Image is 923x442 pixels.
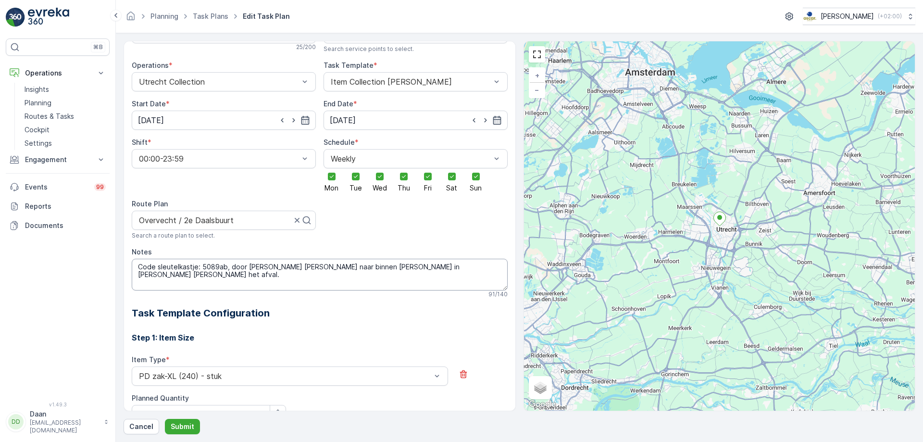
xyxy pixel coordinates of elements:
[28,8,69,27] img: logo_light-DOdMpM7g.png
[21,96,110,110] a: Planning
[488,290,508,298] p: 91 / 140
[530,83,544,97] a: Zoom Out
[129,422,153,431] p: Cancel
[398,185,410,191] span: Thu
[96,183,104,191] p: 99
[132,232,215,240] span: Search a route plan to select.
[8,414,24,429] div: DD
[6,409,110,434] button: DDDaan[EMAIL_ADDRESS][DOMAIN_NAME]
[878,13,902,20] p: ( +02:00 )
[324,45,414,53] span: Search service points to select.
[373,185,387,191] span: Wed
[535,86,539,94] span: −
[446,185,457,191] span: Sat
[6,216,110,235] a: Documents
[296,43,316,51] p: 25 / 200
[132,61,169,69] label: Operations
[324,111,508,130] input: dd/mm/yyyy
[132,355,166,364] label: Item Type
[25,182,88,192] p: Events
[424,185,432,191] span: Fri
[25,139,52,148] p: Settings
[530,47,544,62] a: View Fullscreen
[25,221,106,230] p: Documents
[530,68,544,83] a: Zoom In
[30,419,99,434] p: [EMAIL_ADDRESS][DOMAIN_NAME]
[21,110,110,123] a: Routes & Tasks
[6,63,110,83] button: Operations
[132,259,508,290] textarea: Code sleutelkastje: 5089ab, door [PERSON_NAME] [PERSON_NAME] naar binnen [PERSON_NAME] in [PERSON...
[132,138,148,146] label: Shift
[6,402,110,407] span: v 1.49.3
[21,83,110,96] a: Insights
[6,150,110,169] button: Engagement
[25,68,90,78] p: Operations
[125,14,136,23] a: Homepage
[25,85,49,94] p: Insights
[132,248,152,256] label: Notes
[6,177,110,197] a: Events99
[349,185,362,191] span: Tue
[324,138,355,146] label: Schedule
[132,394,189,402] label: Planned Quantity
[171,422,194,431] p: Submit
[526,398,558,411] a: Open this area in Google Maps (opens a new window)
[132,306,508,320] h2: Task Template Configuration
[132,200,168,208] label: Route Plan
[324,100,353,108] label: End Date
[535,71,539,79] span: +
[25,202,106,211] p: Reports
[25,98,51,108] p: Planning
[470,185,482,191] span: Sun
[25,125,50,135] p: Cockpit
[30,409,99,419] p: Daan
[241,12,292,21] span: Edit Task Plan
[6,8,25,27] img: logo
[93,43,103,51] p: ⌘B
[25,112,74,121] p: Routes & Tasks
[821,12,874,21] p: [PERSON_NAME]
[324,61,374,69] label: Task Template
[324,185,338,191] span: Mon
[803,11,817,22] img: basis-logo_rgb2x.png
[193,12,228,20] a: Task Plans
[526,398,558,411] img: Google
[150,12,178,20] a: Planning
[124,419,159,434] button: Cancel
[803,8,915,25] button: [PERSON_NAME](+02:00)
[6,197,110,216] a: Reports
[25,155,90,164] p: Engagement
[132,100,166,108] label: Start Date
[132,111,316,130] input: dd/mm/yyyy
[21,137,110,150] a: Settings
[530,377,551,398] a: Layers
[132,332,508,343] h3: Step 1: Item Size
[21,123,110,137] a: Cockpit
[165,419,200,434] button: Submit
